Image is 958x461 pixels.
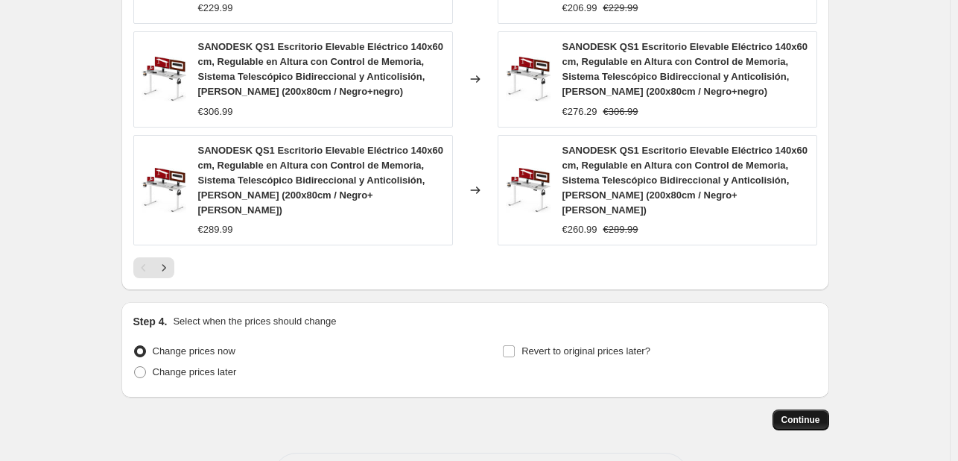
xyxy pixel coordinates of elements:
img: 61oot85Pg2L._AC_SL1500_80x.jpg [506,57,551,101]
div: €260.99 [562,222,597,237]
div: €306.99 [198,104,233,119]
button: Continue [773,410,829,430]
strike: €306.99 [603,104,638,119]
p: Select when the prices should change [173,314,336,329]
img: 61oot85Pg2L._AC_SL1500_80x.jpg [506,168,551,213]
img: 61oot85Pg2L._AC_SL1500_80x.jpg [142,57,186,101]
span: SANODESK QS1 Escritorio Elevable Eléctrico 140x60 cm, Regulable en Altura con Control de Memoria,... [198,41,443,97]
span: SANODESK QS1 Escritorio Elevable Eléctrico 140x60 cm, Regulable en Altura con Control de Memoria,... [562,145,808,216]
span: Change prices now [153,345,235,357]
span: Change prices later [153,366,237,377]
h2: Step 4. [133,314,168,329]
div: €276.29 [562,104,597,119]
span: SANODESK QS1 Escritorio Elevable Eléctrico 140x60 cm, Regulable en Altura con Control de Memoria,... [198,145,443,216]
nav: Pagination [133,257,174,278]
span: Revert to original prices later? [521,345,650,357]
span: Continue [781,414,820,426]
span: SANODESK QS1 Escritorio Elevable Eléctrico 140x60 cm, Regulable en Altura con Control de Memoria,... [562,41,808,97]
div: €206.99 [562,1,597,16]
button: Next [153,257,174,278]
div: €229.99 [198,1,233,16]
strike: €289.99 [603,222,638,237]
div: €289.99 [198,222,233,237]
strike: €229.99 [603,1,638,16]
img: 61oot85Pg2L._AC_SL1500_80x.jpg [142,168,186,213]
